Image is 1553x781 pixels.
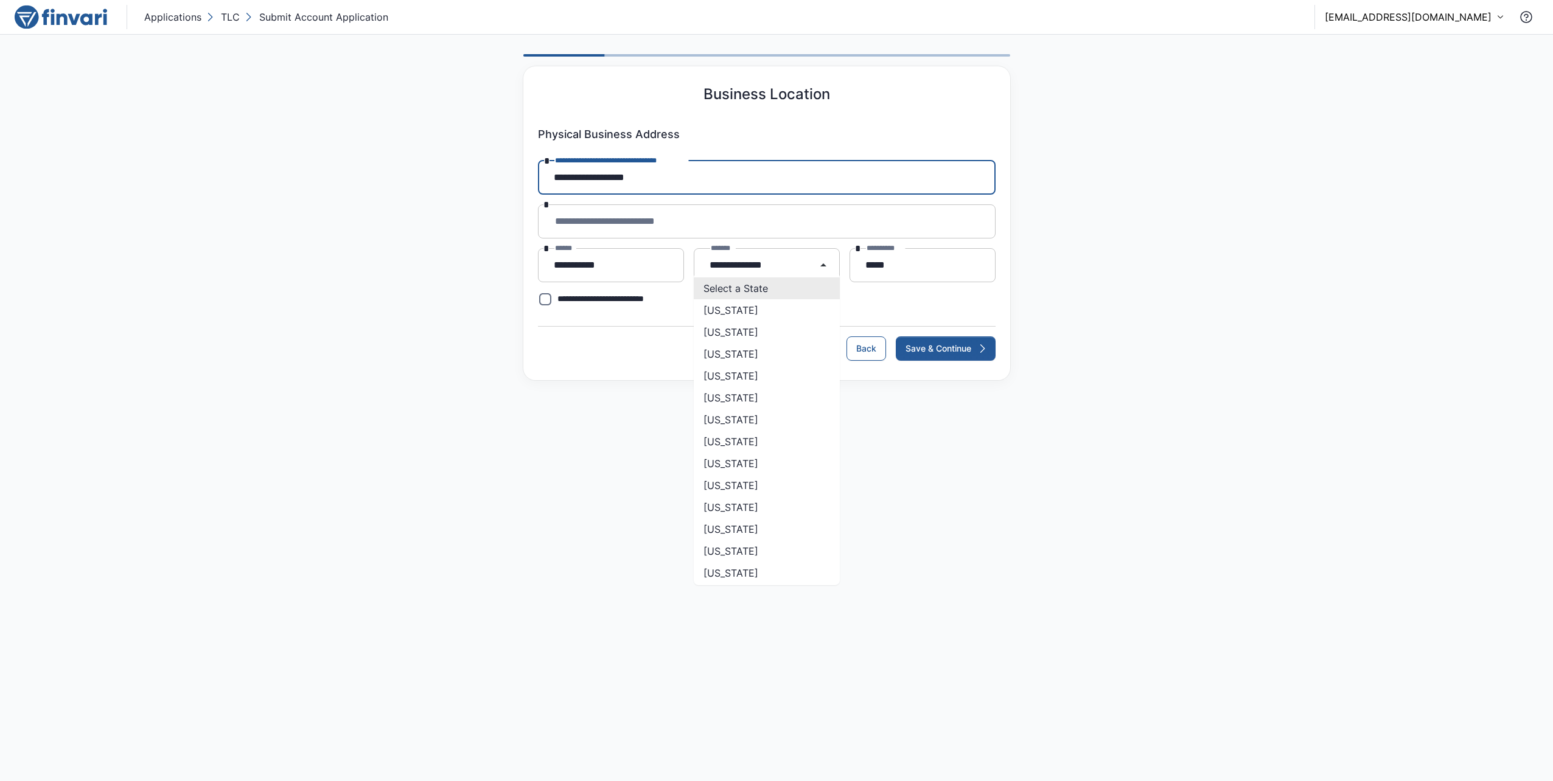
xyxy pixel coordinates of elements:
[142,7,204,27] button: Applications
[694,562,840,584] li: [US_STATE]
[694,365,840,387] li: [US_STATE]
[15,5,107,29] img: logo
[694,409,840,431] li: [US_STATE]
[846,336,886,361] button: Back
[694,584,840,606] li: [US_STATE]
[694,474,840,496] li: [US_STATE]
[694,518,840,540] li: [US_STATE]
[694,540,840,562] li: [US_STATE]
[694,453,840,474] li: [US_STATE]
[694,343,840,365] li: [US_STATE]
[1325,10,1492,24] p: [EMAIL_ADDRESS][DOMAIN_NAME]
[703,86,830,103] h5: Business Location
[896,336,996,361] button: Save & Continue
[204,7,242,27] button: TLC
[694,387,840,409] li: [US_STATE]
[811,253,836,277] button: Close
[259,10,388,24] p: Submit Account Application
[538,128,996,141] h6: Physical Business Address
[221,10,240,24] p: TLC
[694,277,840,299] li: Select a State
[1325,10,1504,24] button: [EMAIL_ADDRESS][DOMAIN_NAME]
[694,321,840,343] li: [US_STATE]
[694,299,840,321] li: [US_STATE]
[144,10,201,24] p: Applications
[1514,5,1538,29] button: Contact Support
[242,7,391,27] button: Submit Account Application
[694,431,840,453] li: [US_STATE]
[694,496,840,518] li: [US_STATE]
